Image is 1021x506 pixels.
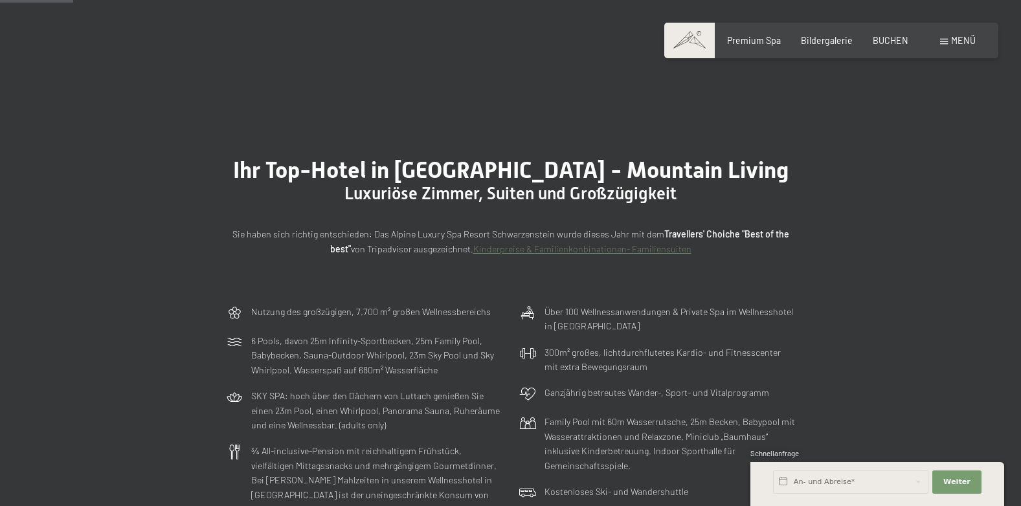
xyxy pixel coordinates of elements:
p: Family Pool mit 60m Wasserrutsche, 25m Becken, Babypool mit Wasserattraktionen und Relaxzone. Min... [544,415,796,473]
span: Weiter [943,477,971,487]
span: Schnellanfrage [750,449,799,457]
span: Menü [951,35,976,46]
strong: Travellers' Choiche "Best of the best" [330,228,789,254]
p: 6 Pools, davon 25m Infinity-Sportbecken, 25m Family Pool, Babybecken, Sauna-Outdoor Whirlpool, 23... [251,334,502,378]
a: Premium Spa [727,35,781,46]
p: SKY SPA: hoch über den Dächern von Luttach genießen Sie einen 23m Pool, einen Whirlpool, Panorama... [251,389,502,433]
button: Weiter [932,470,982,494]
p: Kostenloses Ski- und Wandershuttle [544,485,688,500]
p: 300m² großes, lichtdurchflutetes Kardio- und Fitnesscenter mit extra Bewegungsraum [544,346,796,375]
p: Über 100 Wellnessanwendungen & Private Spa im Wellnesshotel in [GEOGRAPHIC_DATA] [544,305,796,334]
a: Bildergalerie [801,35,853,46]
a: BUCHEN [873,35,908,46]
span: Luxuriöse Zimmer, Suiten und Großzügigkeit [344,184,677,203]
p: Sie haben sich richtig entschieden: Das Alpine Luxury Spa Resort Schwarzenstein wurde dieses Jahr... [226,227,796,256]
p: Nutzung des großzügigen, 7.700 m² großen Wellnessbereichs [251,305,491,320]
p: Ganzjährig betreutes Wander-, Sport- und Vitalprogramm [544,386,769,401]
a: Kinderpreise & Familienkonbinationen- Familiensuiten [473,243,691,254]
span: Ihr Top-Hotel in [GEOGRAPHIC_DATA] - Mountain Living [233,157,789,183]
